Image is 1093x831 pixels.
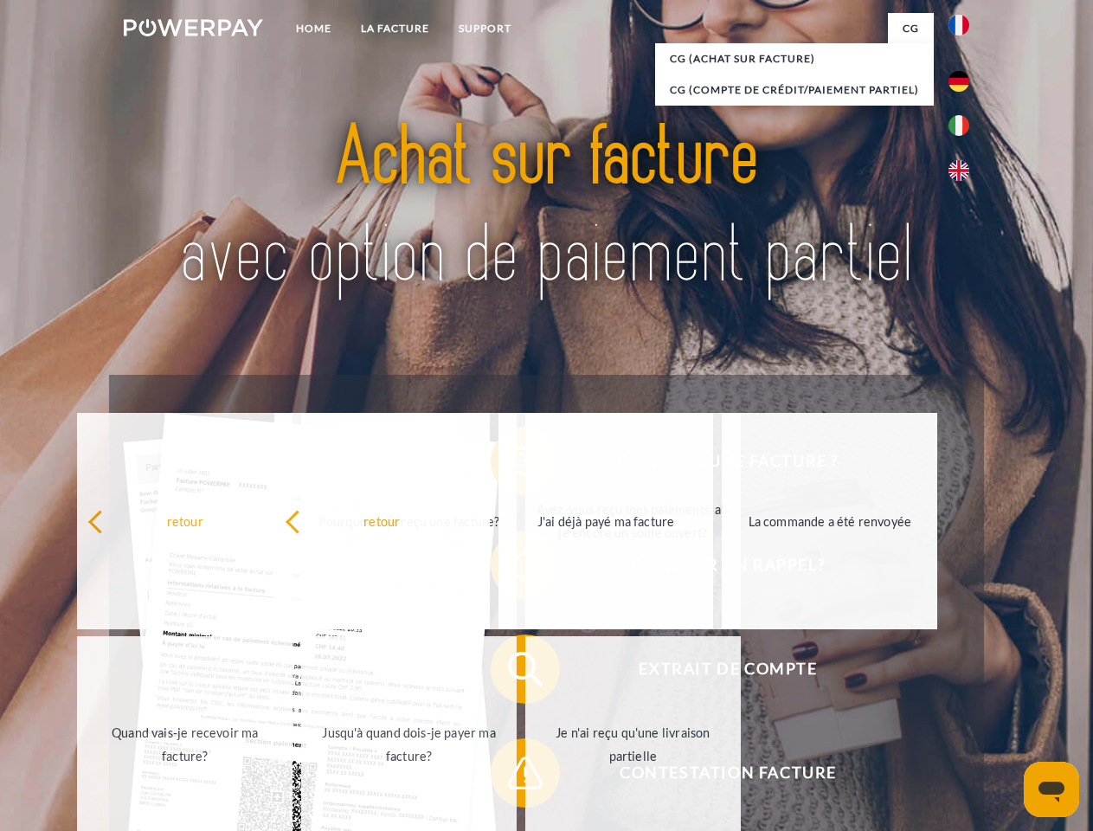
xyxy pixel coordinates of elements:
[87,509,282,532] div: retour
[948,71,969,92] img: de
[509,509,704,532] div: J'ai déjà payé ma facture
[87,721,282,768] div: Quand vais-je recevoir ma facture?
[346,13,444,44] a: LA FACTURE
[281,13,346,44] a: Home
[285,509,479,532] div: retour
[312,721,506,768] div: Jusqu'à quand dois-je payer ma facture?
[948,15,969,35] img: fr
[655,43,934,74] a: CG (achat sur facture)
[444,13,526,44] a: Support
[948,115,969,136] img: it
[948,160,969,181] img: en
[655,74,934,106] a: CG (Compte de crédit/paiement partiel)
[888,13,934,44] a: CG
[536,721,730,768] div: Je n'ai reçu qu'une livraison partielle
[165,83,928,332] img: title-powerpay_fr.svg
[732,509,927,532] div: La commande a été renvoyée
[1024,762,1079,817] iframe: Button to launch messaging window
[124,19,263,36] img: logo-powerpay-white.svg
